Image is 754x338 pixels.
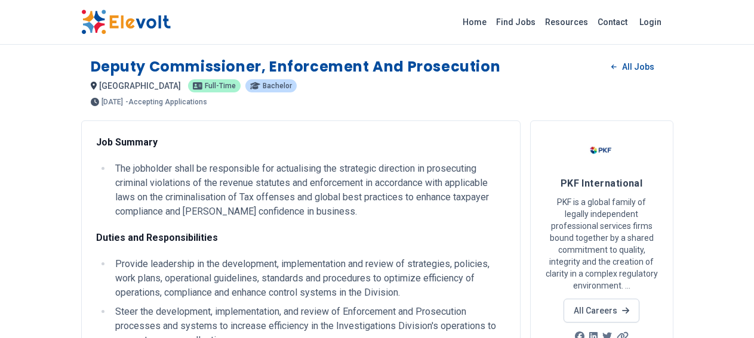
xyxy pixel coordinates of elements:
[632,10,669,34] a: Login
[263,82,292,89] span: Bachelor
[91,57,501,76] h1: Deputy Commissioner, Enforcement and Prosecution
[602,58,663,76] a: All Jobs
[205,82,236,89] span: Full-time
[545,196,658,292] p: PKF is a global family of legally independent professional services firms bound together by a sha...
[491,13,540,32] a: Find Jobs
[587,135,617,165] img: PKF International
[96,137,158,148] strong: Job Summary
[96,232,218,243] strong: Duties and Responsibilities
[561,178,643,189] span: PKF International
[112,162,506,219] li: The jobholder shall be responsible for actualising the strategic direction in prosecuting crimina...
[81,10,171,35] img: Elevolt
[125,98,207,106] p: - Accepting Applications
[540,13,593,32] a: Resources
[593,13,632,32] a: Contact
[564,299,639,323] a: All Careers
[458,13,491,32] a: Home
[112,257,506,300] li: Provide leadership in the development, implementation and review of strategies, policies, work pl...
[99,81,181,91] span: [GEOGRAPHIC_DATA]
[101,98,123,106] span: [DATE]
